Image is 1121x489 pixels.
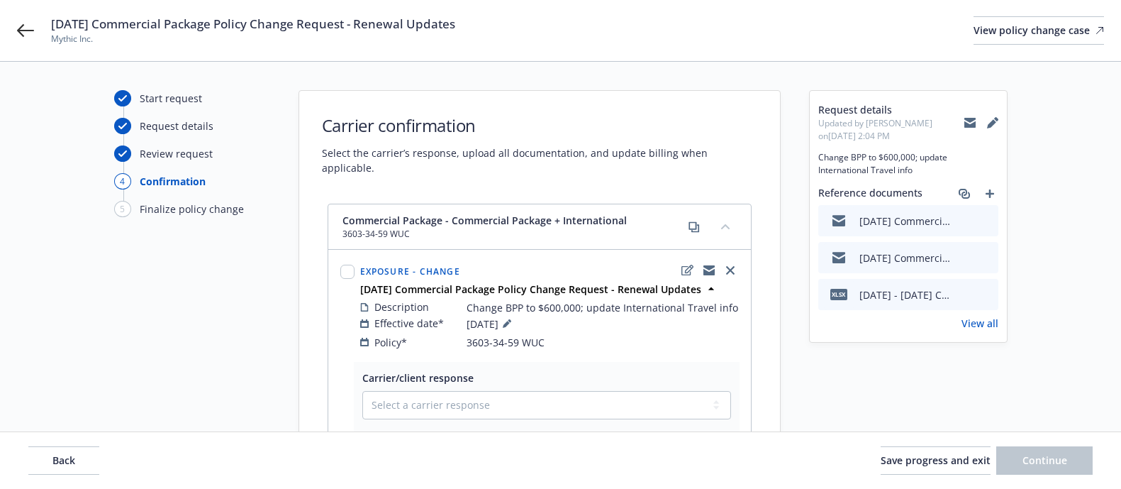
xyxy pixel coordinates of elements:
span: Back [52,454,75,467]
a: edit [679,262,696,279]
div: View policy change case [974,17,1104,44]
button: preview file [980,251,993,265]
span: Updated by [PERSON_NAME] on [DATE] 2:04 PM [818,117,964,143]
span: Change BPP to $600,000; update International Travel info [467,300,738,315]
div: Start request [140,91,202,106]
div: [DATE] Commercial Package Policy Change Request - Renewal Updates - to Chubb UW.msg [859,251,952,265]
span: Effective date* [374,316,444,331]
button: download file [957,287,969,302]
span: Request details [818,102,964,117]
button: Continue [996,446,1093,475]
button: preview file [980,287,993,302]
div: [DATE] Commercial Package Policy Change Request - Renewal Updates - confirmation of receipt from ... [859,214,952,229]
a: View policy change case [974,16,1104,45]
h1: Carrier confirmation [322,114,757,137]
div: 4 [114,173,131,189]
span: xlsx [830,289,847,300]
span: Change BPP to $600,000; update International Travel info [818,151,998,177]
div: Review request [140,146,213,161]
div: Request details [140,119,213,133]
a: close [722,262,739,279]
div: Confirmation [140,174,206,189]
span: Policy* [374,335,407,350]
span: Description [374,300,429,314]
a: associate [956,185,973,202]
span: Reference documents [818,185,922,202]
span: 3603-34-59 WUC [467,335,545,350]
a: View all [961,316,998,331]
button: Back [28,446,99,475]
a: copy [686,219,703,236]
a: add [981,185,998,202]
button: collapse content [714,215,737,238]
span: Continue [1022,454,1067,467]
button: download file [957,214,969,229]
span: Mythic Inc. [51,33,455,45]
span: Commercial Package - Commercial Package + International [342,213,627,228]
span: Exposure - Change [360,265,460,278]
button: download file [957,251,969,265]
button: preview file [980,214,993,229]
div: 5 [114,201,131,217]
span: Carrier/client response [362,371,474,385]
span: Save progress and exit [881,454,991,467]
div: [DATE] - [DATE] Completed Exposure Workbook.xlsx [859,287,952,302]
span: Select the carrier’s response, upload all documentation, and update billing when applicable. [322,145,757,175]
a: copyLogging [701,262,718,279]
div: Commercial Package - Commercial Package + International3603-34-59 WUCcopycollapse content [328,204,751,250]
strong: [DATE] Commercial Package Policy Change Request - Renewal Updates [360,282,701,296]
div: Finalize policy change [140,202,244,216]
span: [DATE] Commercial Package Policy Change Request - Renewal Updates [51,16,455,33]
span: [DATE] [467,315,515,332]
span: 3603-34-59 WUC [342,228,627,241]
button: Save progress and exit [881,446,991,475]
